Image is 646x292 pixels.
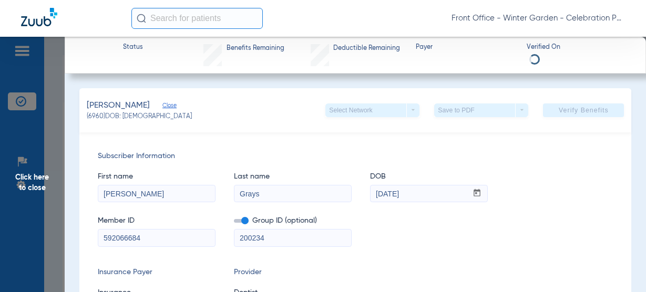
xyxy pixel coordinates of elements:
[137,14,146,23] img: Search Icon
[87,99,150,112] span: [PERSON_NAME]
[527,43,629,53] span: Verified On
[593,242,646,292] iframe: Chat Widget
[21,8,57,26] img: Zuub Logo
[98,151,613,162] span: Subscriber Information
[452,13,625,24] span: Front Office - Winter Garden - Celebration Pediatric Dentistry
[131,8,263,29] input: Search for patients
[87,112,192,122] span: (6960) DOB: [DEMOGRAPHIC_DATA]
[370,171,488,182] span: DOB
[467,185,487,202] button: Open calendar
[227,44,284,54] span: Benefits Remaining
[123,43,143,53] span: Status
[98,215,216,226] span: Member ID
[98,171,216,182] span: First name
[234,267,352,278] span: Provider
[98,267,216,278] span: Insurance Payer
[416,43,518,53] span: Payer
[333,44,400,54] span: Deductible Remaining
[234,171,352,182] span: Last name
[234,215,352,226] span: Group ID (optional)
[162,102,172,112] span: Close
